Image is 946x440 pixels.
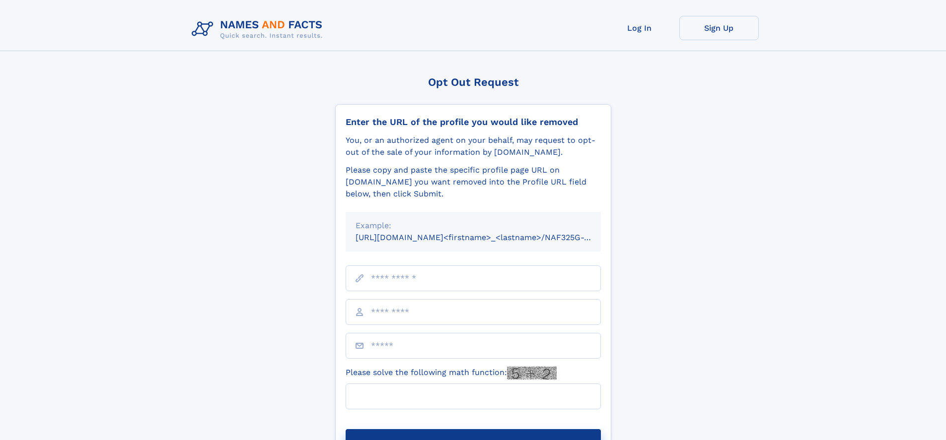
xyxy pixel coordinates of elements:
[346,367,557,379] label: Please solve the following math function:
[600,16,679,40] a: Log In
[356,220,591,232] div: Example:
[188,16,331,43] img: Logo Names and Facts
[679,16,759,40] a: Sign Up
[346,117,601,127] div: Enter the URL of the profile you would like removed
[335,76,611,88] div: Opt Out Request
[356,233,620,242] small: [URL][DOMAIN_NAME]<firstname>_<lastname>/NAF325G-xxxxxxxx
[346,134,601,158] div: You, or an authorized agent on your behalf, may request to opt-out of the sale of your informatio...
[346,164,601,200] div: Please copy and paste the specific profile page URL on [DOMAIN_NAME] you want removed into the Pr...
